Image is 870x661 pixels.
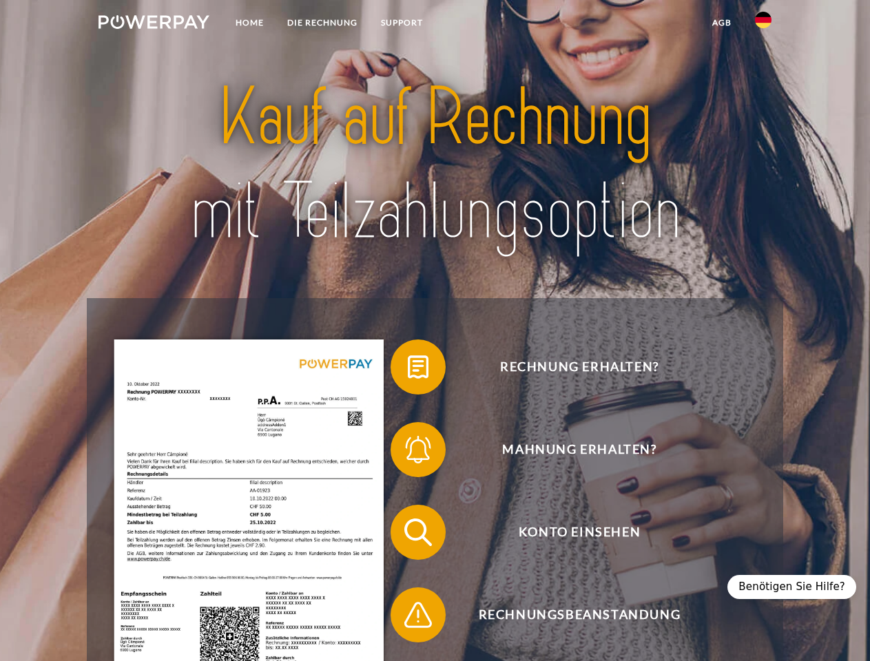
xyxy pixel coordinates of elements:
a: SUPPORT [369,10,435,35]
button: Rechnungsbeanstandung [391,587,749,642]
span: Mahnung erhalten? [411,422,748,477]
div: Benötigen Sie Hilfe? [727,575,856,599]
img: title-powerpay_de.svg [132,66,738,264]
img: de [755,12,771,28]
img: qb_search.svg [401,515,435,549]
img: qb_bell.svg [401,432,435,467]
a: DIE RECHNUNG [276,10,369,35]
img: qb_warning.svg [401,598,435,632]
button: Konto einsehen [391,505,749,560]
span: Rechnung erhalten? [411,339,748,395]
button: Mahnung erhalten? [391,422,749,477]
span: Rechnungsbeanstandung [411,587,748,642]
a: agb [701,10,743,35]
img: qb_bill.svg [401,350,435,384]
span: Konto einsehen [411,505,748,560]
a: Home [224,10,276,35]
img: logo-powerpay-white.svg [99,15,209,29]
button: Rechnung erhalten? [391,339,749,395]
